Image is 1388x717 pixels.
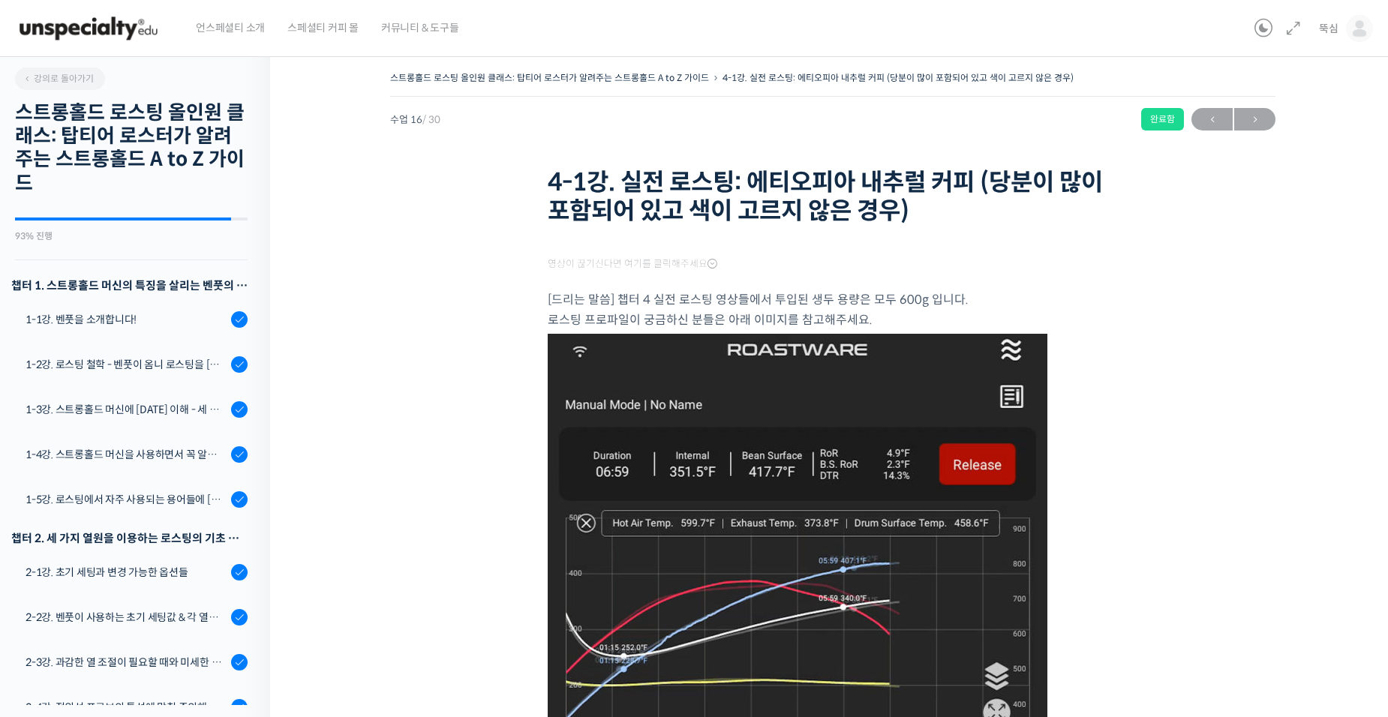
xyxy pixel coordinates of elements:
div: 1-2강. 로스팅 철학 - 벤풋이 옴니 로스팅을 [DATE] 않는 이유 [26,356,227,373]
div: 챕터 2. 세 가지 열원을 이용하는 로스팅의 기초 설계 [11,528,248,548]
div: 2-1강. 초기 세팅과 변경 가능한 옵션들 [26,564,227,580]
div: 2-2강. 벤풋이 사용하는 초기 세팅값 & 각 열원이 하는 역할 [26,609,227,625]
span: / 30 [422,113,440,126]
span: 영상이 끊기신다면 여기를 클릭해주세요 [548,258,717,270]
span: ← [1191,109,1233,130]
a: 강의로 돌아가기 [15,67,105,90]
div: 2-4강. 적외선 프로브의 특성에 맞춰 주의해야 할 점들 [26,699,227,715]
span: 수업 16 [390,115,440,124]
div: 1-5강. 로스팅에서 자주 사용되는 용어들에 [DATE] 이해 [26,491,227,508]
span: 뚝심 [1319,22,1338,35]
a: 4-1강. 실전 로스팅: 에티오피아 내추럴 커피 (당분이 많이 포함되어 있고 색이 고르지 않은 경우) [723,72,1074,83]
div: 2-3강. 과감한 열 조절이 필요할 때와 미세한 열 조절이 필요할 때 [26,654,227,670]
span: → [1234,109,1275,130]
a: 스트롱홀드 로스팅 올인원 클래스: 탑티어 로스터가 알려주는 스트롱홀드 A to Z 가이드 [390,72,709,83]
div: 1-3강. 스트롱홀드 머신에 [DATE] 이해 - 세 가지 열원이 만들어내는 변화 [26,401,227,418]
a: ←이전 [1191,108,1233,130]
a: 다음→ [1234,108,1275,130]
h1: 4-1강. 실전 로스팅: 에티오피아 내추럴 커피 (당분이 많이 포함되어 있고 색이 고르지 않은 경우) [548,168,1118,226]
h3: 챕터 1. 스트롱홀드 머신의 특징을 살리는 벤풋의 로스팅 방식 [11,275,248,295]
div: 1-4강. 스트롱홀드 머신을 사용하면서 꼭 알고 있어야 할 유의사항 [26,446,227,463]
p: [드리는 말씀] 챕터 4 실전 로스팅 영상들에서 투입된 생두 용량은 모두 600g 입니다. 로스팅 프로파일이 궁금하신 분들은 아래 이미지를 참고해주세요. [548,289,1118,330]
h2: 스트롱홀드 로스팅 올인원 클래스: 탑티어 로스터가 알려주는 스트롱홀드 A to Z 가이드 [15,101,248,195]
div: 93% 진행 [15,232,248,241]
div: 완료함 [1141,108,1184,130]
div: 1-1강. 벤풋을 소개합니다! [26,311,227,328]
span: 강의로 돌아가기 [23,73,94,84]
